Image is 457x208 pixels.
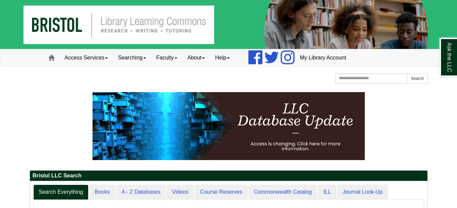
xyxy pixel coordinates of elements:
a: About [182,49,210,66]
a: Faculty [151,49,182,66]
a: Searching [113,49,151,66]
a: ILL [318,185,336,200]
a: Journal Look-Up [337,185,388,200]
a: A - Z Databases [116,185,166,200]
a: Course Reserves [195,185,248,200]
img: HTML tutorial [93,92,365,160]
button: Search [407,73,427,84]
a: Access Services [60,49,113,66]
a: Videos [166,185,194,200]
a: My Library Account [295,49,351,66]
a: Help [210,49,235,66]
h2: Bristol LLC Search [30,171,427,181]
a: Search Everything [33,185,89,200]
a: Commonwealth Catalog [248,185,317,200]
a: Books [89,185,115,200]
